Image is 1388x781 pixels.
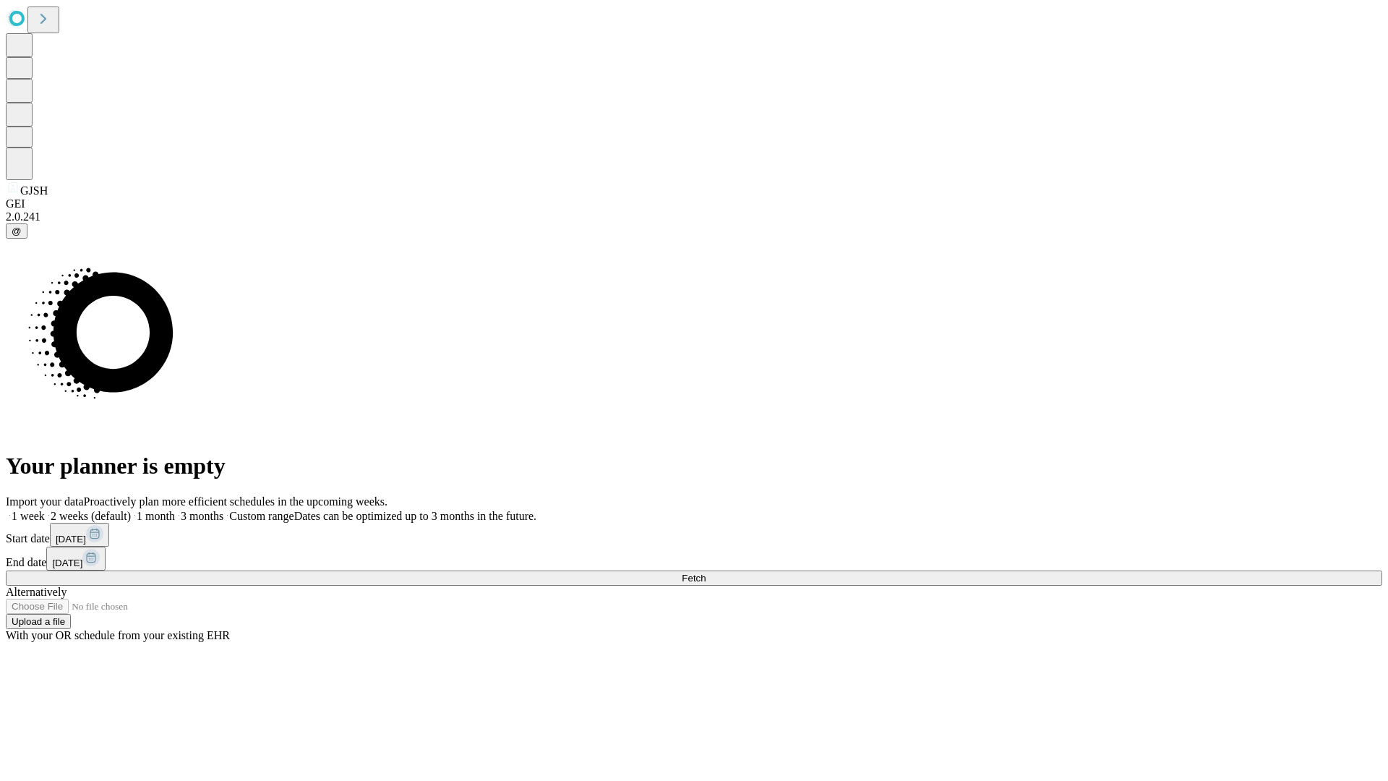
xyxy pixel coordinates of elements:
h1: Your planner is empty [6,453,1382,479]
span: Import your data [6,495,84,508]
div: Start date [6,523,1382,547]
div: End date [6,547,1382,571]
button: Upload a file [6,614,71,629]
span: 1 week [12,510,45,522]
span: 1 month [137,510,175,522]
span: @ [12,226,22,236]
span: Fetch [682,573,706,584]
button: [DATE] [50,523,109,547]
span: With your OR schedule from your existing EHR [6,629,230,641]
span: 3 months [181,510,223,522]
span: GJSH [20,184,48,197]
button: [DATE] [46,547,106,571]
span: Proactively plan more efficient schedules in the upcoming weeks. [84,495,387,508]
span: [DATE] [56,534,86,545]
span: Custom range [229,510,294,522]
span: 2 weeks (default) [51,510,131,522]
div: 2.0.241 [6,210,1382,223]
span: Alternatively [6,586,67,598]
button: Fetch [6,571,1382,586]
div: GEI [6,197,1382,210]
button: @ [6,223,27,239]
span: [DATE] [52,558,82,568]
span: Dates can be optimized up to 3 months in the future. [294,510,536,522]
